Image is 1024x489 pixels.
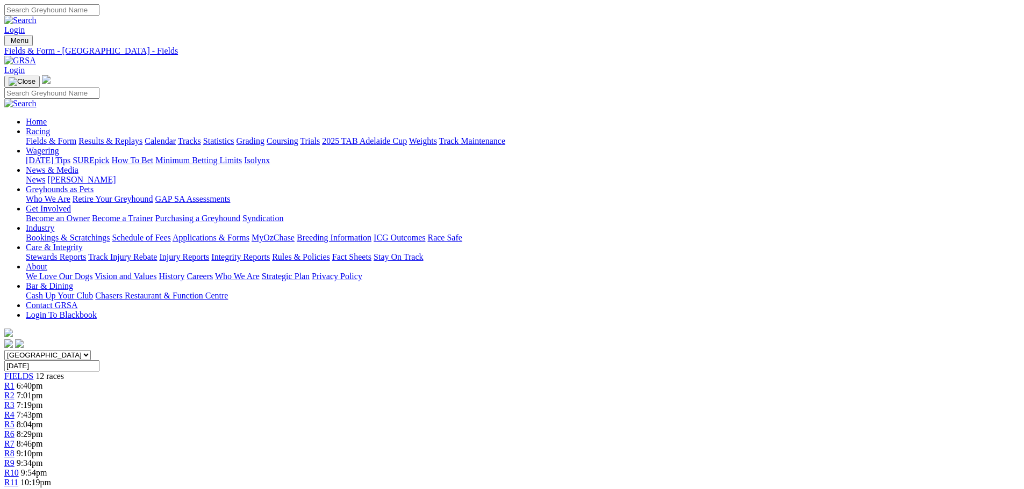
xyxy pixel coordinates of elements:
img: Search [4,99,37,108]
div: Care & Integrity [26,252,1020,262]
a: ICG Outcomes [374,233,425,242]
a: About [26,262,47,271]
input: Search [4,4,99,16]
a: Who We Are [26,194,70,203]
a: Minimum Betting Limits [155,156,242,165]
span: 9:10pm [17,449,43,458]
div: Wagering [26,156,1020,165]
a: Tracks [178,136,201,145]
span: R2 [4,391,15,400]
a: Login [4,65,25,75]
a: Racing [26,127,50,136]
a: R6 [4,429,15,439]
a: Careers [187,272,213,281]
a: 2025 TAB Adelaide Cup [322,136,407,145]
a: Get Involved [26,204,71,213]
a: Become an Owner [26,214,90,223]
span: 7:19pm [17,400,43,410]
a: Purchasing a Greyhound [155,214,240,223]
div: Racing [26,136,1020,146]
a: Vision and Values [95,272,156,281]
a: Privacy Policy [312,272,362,281]
a: Applications & Forms [173,233,249,242]
div: Bar & Dining [26,291,1020,301]
a: Become a Trainer [92,214,153,223]
a: Results & Replays [78,136,142,145]
a: Integrity Reports [211,252,270,261]
a: Stewards Reports [26,252,86,261]
a: Grading [237,136,264,145]
a: R11 [4,478,18,487]
a: FIELDS [4,371,33,381]
a: Bookings & Scratchings [26,233,110,242]
a: Login To Blackbook [26,310,97,319]
a: R7 [4,439,15,448]
div: Industry [26,233,1020,243]
a: MyOzChase [252,233,295,242]
span: 8:29pm [17,429,43,439]
a: R1 [4,381,15,390]
a: R8 [4,449,15,458]
a: R4 [4,410,15,419]
img: logo-grsa-white.png [4,329,13,337]
a: Wagering [26,146,59,155]
a: We Love Our Dogs [26,272,92,281]
img: GRSA [4,56,36,65]
a: R3 [4,400,15,410]
a: Industry [26,223,54,232]
a: Contact GRSA [26,301,77,310]
a: R9 [4,458,15,468]
a: Fields & Form [26,136,76,145]
a: [DATE] Tips [26,156,70,165]
a: R10 [4,468,19,477]
a: [PERSON_NAME] [47,175,116,184]
a: Injury Reports [159,252,209,261]
a: Isolynx [244,156,270,165]
div: Greyhounds as Pets [26,194,1020,204]
a: Greyhounds as Pets [26,185,94,194]
a: Bar & Dining [26,281,73,290]
button: Toggle navigation [4,35,33,46]
span: 6:40pm [17,381,43,390]
div: Get Involved [26,214,1020,223]
a: Rules & Policies [272,252,330,261]
span: R5 [4,420,15,429]
span: 7:01pm [17,391,43,400]
a: GAP SA Assessments [155,194,231,203]
span: 7:43pm [17,410,43,419]
span: 8:04pm [17,420,43,429]
img: facebook.svg [4,339,13,348]
a: Fact Sheets [332,252,371,261]
a: Retire Your Greyhound [73,194,153,203]
a: Trials [300,136,320,145]
a: Stay On Track [374,252,423,261]
a: Coursing [267,136,298,145]
a: Statistics [203,136,234,145]
a: Fields & Form - [GEOGRAPHIC_DATA] - Fields [4,46,1020,56]
a: Care & Integrity [26,243,83,252]
div: News & Media [26,175,1020,185]
span: 9:34pm [17,458,43,468]
img: Close [9,77,35,86]
a: Chasers Restaurant & Function Centre [95,291,228,300]
a: Breeding Information [297,233,371,242]
a: Race Safe [427,233,462,242]
input: Search [4,87,99,99]
a: Syndication [242,214,283,223]
a: Who We Are [215,272,260,281]
a: Cash Up Your Club [26,291,93,300]
a: News [26,175,45,184]
a: SUREpick [73,156,109,165]
a: Home [26,117,47,126]
a: How To Bet [112,156,154,165]
span: 9:54pm [21,468,47,477]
